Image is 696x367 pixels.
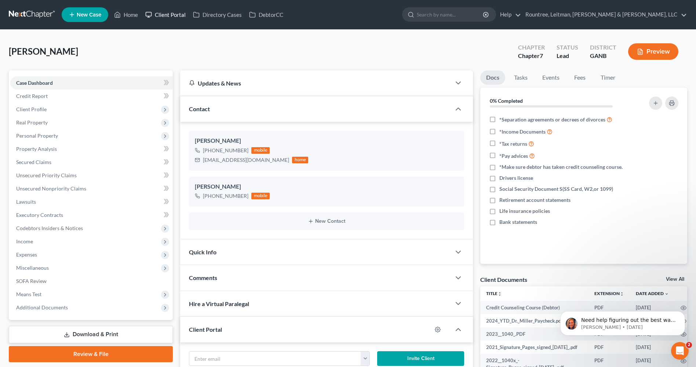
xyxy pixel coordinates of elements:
span: Credit Report [16,93,48,99]
span: *Make sure debtor has taken credit counseling course. [499,163,623,171]
a: Credit Report [10,90,173,103]
a: Case Dashboard [10,76,173,90]
span: Secured Claims [16,159,51,165]
span: Retirement account statements [499,196,571,204]
strong: 0% Completed [490,98,523,104]
a: Directory Cases [189,8,245,21]
a: Client Portal [142,8,189,21]
span: *Pay advices [499,152,528,160]
div: Status [557,43,578,52]
a: Secured Claims [10,156,173,169]
span: [PERSON_NAME] [9,46,78,57]
div: [PHONE_NUMBER] [203,192,248,200]
div: [PERSON_NAME] [195,137,458,145]
div: Client Documents [480,276,527,283]
td: 2021_Signature_Pages_signed_[DATE]_.pdf [480,341,588,354]
span: Case Dashboard [16,80,53,86]
a: Executory Contracts [10,208,173,222]
span: Client Profile [16,106,47,112]
span: *Tax returns [499,140,527,148]
input: Search by name... [417,8,484,21]
span: Personal Property [16,132,58,139]
span: Social Security Document S(SS Card, W2,or 1099) [499,185,613,193]
a: Unsecured Priority Claims [10,169,173,182]
td: PDF [588,341,630,354]
a: Docs [480,70,505,85]
div: Chapter [518,52,545,60]
span: Bank statements [499,218,537,226]
span: Comments [189,274,217,281]
span: Life insurance policies [499,207,550,215]
div: Updates & News [189,79,442,87]
span: *Separation agreements or decrees of divorces [499,116,605,123]
a: Property Analysis [10,142,173,156]
td: Credit Counseling Course (Debtor) [480,301,588,314]
i: unfold_more [498,292,502,296]
span: Drivers license [499,174,533,182]
span: Additional Documents [16,304,68,310]
td: [DATE] [630,341,675,354]
span: Codebtors Insiders & Notices [16,225,83,231]
a: Timer [595,70,621,85]
i: unfold_more [620,292,624,296]
a: Fees [568,70,592,85]
span: Unsecured Nonpriority Claims [16,185,86,192]
div: mobile [251,147,270,154]
a: Extensionunfold_more [594,291,624,296]
a: Help [496,8,521,21]
button: Preview [628,43,678,60]
span: *Income Documents [499,128,546,135]
span: Miscellaneous [16,265,49,271]
td: 2024_YTD_Dr._Miller_Paycheck.pdf [480,314,588,327]
a: Lawsuits [10,195,173,208]
span: Contact [189,105,210,112]
span: 7 [540,52,543,59]
div: GANB [590,52,616,60]
i: expand_more [664,292,669,296]
button: Invite Client [377,351,464,366]
span: Real Property [16,119,48,126]
a: Unsecured Nonpriority Claims [10,182,173,195]
a: DebtorCC [245,8,287,21]
span: Income [16,238,33,244]
div: Chapter [518,43,545,52]
a: Review & File [9,346,173,362]
div: Lead [557,52,578,60]
input: Enter email [189,352,361,366]
td: 2023__1040_.PDF [480,327,588,341]
div: home [292,157,308,163]
span: Executory Contracts [16,212,63,218]
span: Means Test [16,291,41,297]
span: Expenses [16,251,37,258]
a: Date Added expand_more [636,291,669,296]
span: Unsecured Priority Claims [16,172,77,178]
div: mobile [251,193,270,199]
span: Lawsuits [16,199,36,205]
div: District [590,43,616,52]
a: Home [110,8,142,21]
iframe: Intercom live chat [671,342,689,360]
span: Client Portal [189,326,222,333]
a: Rountree, Leitman, [PERSON_NAME] & [PERSON_NAME], LLC [522,8,687,21]
div: [PERSON_NAME] [195,182,458,191]
a: Tasks [508,70,533,85]
a: SOFA Review [10,275,173,288]
iframe: Intercom notifications message [549,296,696,347]
span: Quick Info [189,248,216,255]
span: Property Analysis [16,146,57,152]
span: SOFA Review [16,278,47,284]
a: Titleunfold_more [486,291,502,296]
a: Download & Print [9,326,173,343]
span: Hire a Virtual Paralegal [189,300,249,307]
button: New Contact [195,218,458,224]
span: New Case [77,12,101,18]
div: [EMAIL_ADDRESS][DOMAIN_NAME] [203,156,289,164]
div: [PHONE_NUMBER] [203,147,248,154]
a: View All [666,277,684,282]
a: Events [536,70,565,85]
span: 2 [686,342,692,348]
